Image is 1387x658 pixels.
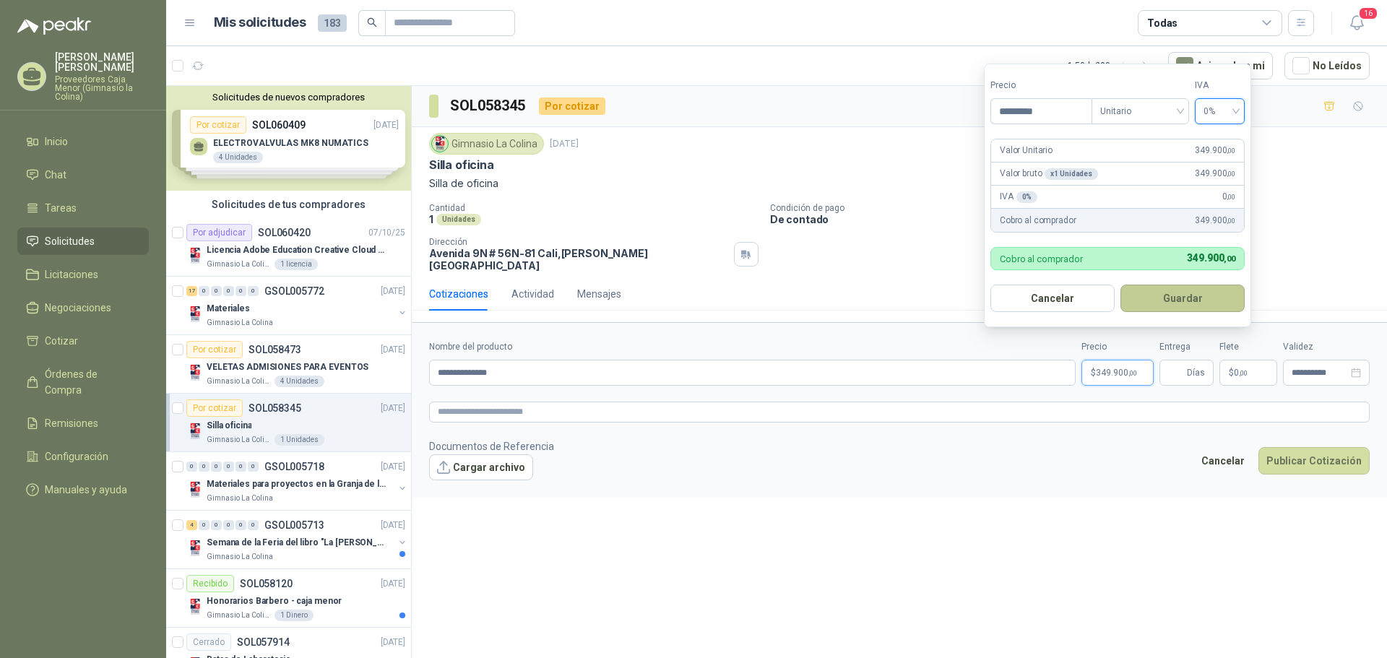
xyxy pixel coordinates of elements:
[236,462,246,472] div: 0
[17,327,149,355] a: Cotizar
[240,579,293,589] p: SOL058120
[186,224,252,241] div: Por adjudicar
[381,285,405,298] p: [DATE]
[1000,254,1083,264] p: Cobro al comprador
[1344,10,1370,36] button: 16
[199,462,209,472] div: 0
[1187,252,1235,264] span: 349.900
[1227,193,1235,201] span: ,00
[186,286,197,296] div: 17
[17,17,91,35] img: Logo peakr
[1120,285,1245,312] button: Guardar
[1000,167,1098,181] p: Valor bruto
[207,243,386,257] p: Licencia Adobe Education Creative Cloud for enterprise license lab and classroom
[45,482,127,498] span: Manuales y ayuda
[368,226,405,240] p: 07/10/25
[1204,100,1236,122] span: 0%
[207,434,272,446] p: Gimnasio La Colina
[381,460,405,474] p: [DATE]
[207,551,273,563] p: Gimnasio La Colina
[207,536,386,550] p: Semana de la Feria del libro "La [PERSON_NAME]"
[275,434,324,446] div: 1 Unidades
[207,376,272,387] p: Gimnasio La Colina
[429,203,759,213] p: Cantidad
[17,228,149,255] a: Solicitudes
[1222,190,1235,204] span: 0
[429,237,728,247] p: Dirección
[186,516,408,563] a: 4 0 0 0 0 0 GSOL005713[DATE] Company LogoSemana de la Feria del libro "La [PERSON_NAME]"Gimnasio ...
[186,341,243,358] div: Por cotizar
[1234,368,1248,377] span: 0
[539,98,605,115] div: Por cotizar
[381,577,405,591] p: [DATE]
[367,17,377,27] span: search
[436,214,481,225] div: Unidades
[275,376,324,387] div: 4 Unidades
[1000,214,1076,228] p: Cobro al comprador
[211,286,222,296] div: 0
[381,343,405,357] p: [DATE]
[429,454,533,480] button: Cargar archivo
[17,161,149,189] a: Chat
[45,233,95,249] span: Solicitudes
[1159,340,1214,354] label: Entrega
[45,449,108,464] span: Configuración
[17,128,149,155] a: Inicio
[1000,190,1037,204] p: IVA
[577,286,621,302] div: Mensajes
[17,360,149,404] a: Órdenes de Compra
[207,477,386,491] p: Materiales para proyectos en la Granja de la UI
[186,598,204,615] img: Company Logo
[770,213,1381,225] p: De contado
[248,520,259,530] div: 0
[1219,360,1277,386] p: $ 0,00
[17,194,149,222] a: Tareas
[223,286,234,296] div: 0
[249,345,301,355] p: SOL058473
[1195,214,1235,228] span: 349.900
[236,520,246,530] div: 0
[17,476,149,503] a: Manuales y ayuda
[186,540,204,557] img: Company Logo
[1068,54,1157,77] div: 1 - 50 de 290
[1358,7,1378,20] span: 16
[1258,447,1370,475] button: Publicar Cotización
[186,423,204,440] img: Company Logo
[990,285,1115,312] button: Cancelar
[429,157,494,173] p: Silla oficina
[1016,191,1038,203] div: 0 %
[432,136,448,152] img: Company Logo
[1045,168,1098,180] div: x 1 Unidades
[1219,340,1277,354] label: Flete
[248,462,259,472] div: 0
[166,569,411,628] a: RecibidoSOL058120[DATE] Company LogoHonorarios Barbero - caja menorGimnasio La Colina1 Dinero
[1195,144,1235,157] span: 349.900
[172,92,405,103] button: Solicitudes de nuevos compradores
[236,286,246,296] div: 0
[223,520,234,530] div: 0
[186,458,408,504] a: 0 0 0 0 0 0 GSOL005718[DATE] Company LogoMateriales para proyectos en la Granja de la UIGimnasio ...
[264,520,324,530] p: GSOL005713
[186,364,204,381] img: Company Logo
[318,14,347,32] span: 183
[186,462,197,472] div: 0
[1147,15,1178,31] div: Todas
[207,493,273,504] p: Gimnasio La Colina
[207,610,272,621] p: Gimnasio La Colina
[45,200,77,216] span: Tareas
[429,176,1370,191] p: Silla de oficina
[381,636,405,649] p: [DATE]
[429,133,544,155] div: Gimnasio La Colina
[199,286,209,296] div: 0
[166,191,411,218] div: Solicitudes de tus compradores
[1128,369,1137,377] span: ,00
[199,520,209,530] div: 0
[166,394,411,452] a: Por cotizarSOL058345[DATE] Company LogoSilla oficinaGimnasio La Colina1 Unidades
[770,203,1381,213] p: Condición de pago
[17,443,149,470] a: Configuración
[45,167,66,183] span: Chat
[990,79,1092,92] label: Precio
[211,462,222,472] div: 0
[207,317,273,329] p: Gimnasio La Colina
[207,419,251,433] p: Silla oficina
